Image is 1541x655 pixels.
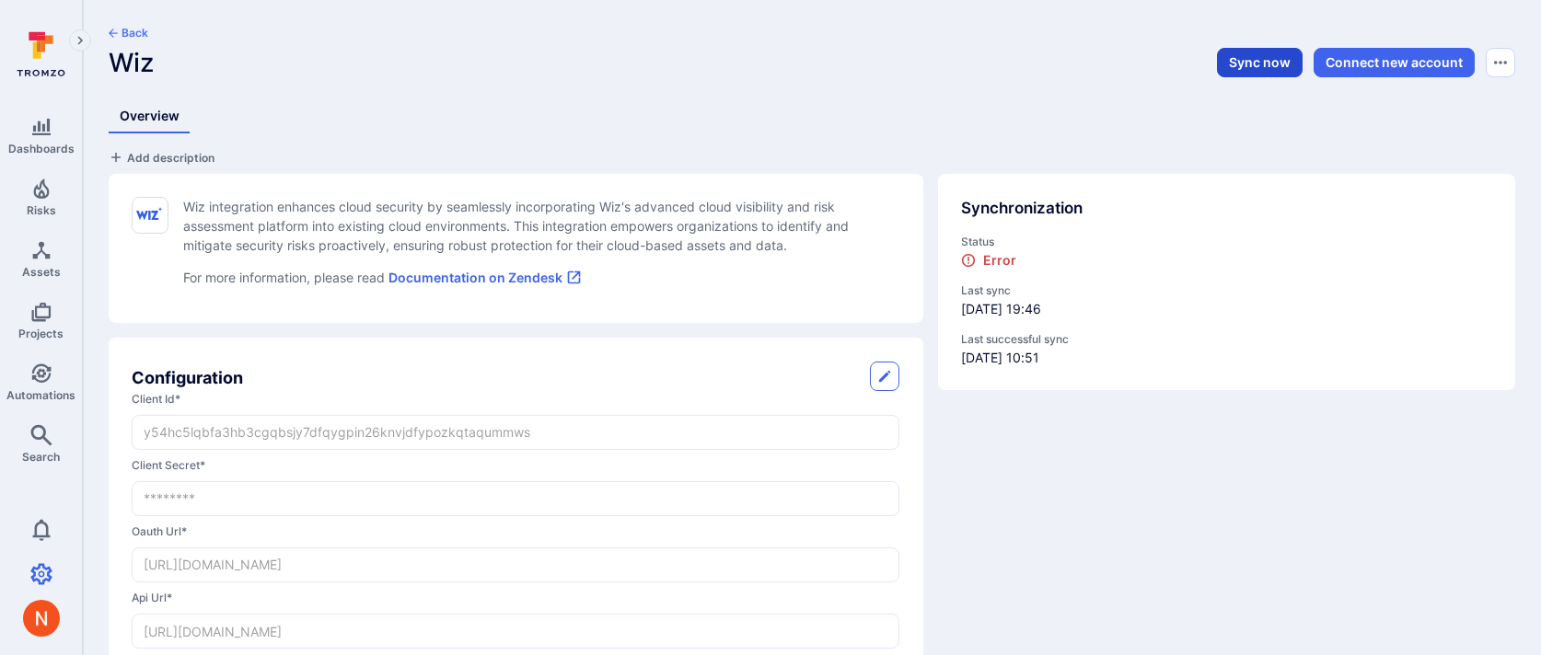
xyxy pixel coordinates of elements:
[6,388,75,402] span: Automations
[1217,48,1303,77] button: Sync now
[961,282,1492,299] span: Last sync
[109,148,214,167] button: Add description
[74,33,87,49] i: Expand navigation menu
[69,29,91,52] button: Expand navigation menu
[132,457,899,474] label: client secret *
[127,151,214,165] span: Add description
[132,523,899,540] label: oauth url *
[961,252,1016,268] div: Error
[109,99,1515,133] div: Integrations tabs
[961,331,1492,367] div: [DATE] 10:51
[132,590,899,606] label: api url *
[961,331,1492,348] span: Last successful sync
[961,282,1492,318] div: [DATE] 19:46
[22,450,60,464] span: Search
[18,327,64,340] span: Projects
[1486,48,1515,77] button: Options menu
[961,234,1492,270] div: status
[22,265,61,279] span: Assets
[961,197,1492,221] div: Synchronization
[23,600,60,637] div: Neeren Patki
[8,142,75,155] span: Dashboards
[109,99,191,133] a: Overview
[132,391,899,408] label: client id *
[23,600,60,637] img: ACg8ocIprwjrgDQnDsNSk9Ghn5p5-B8DpAKWoJ5Gi9syOE4K59tr4Q=s96-c
[109,47,154,78] span: Wiz
[183,268,899,287] p: For more information, please read
[27,203,56,217] span: Risks
[1314,48,1475,77] button: Connect new account
[109,26,148,40] button: Back
[961,234,1492,250] span: Status
[183,197,899,255] p: Wiz integration enhances cloud security by seamlessly incorporating Wiz's advanced cloud visibili...
[388,270,582,285] a: Documentation on Zendesk
[132,365,243,390] h2: Configuration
